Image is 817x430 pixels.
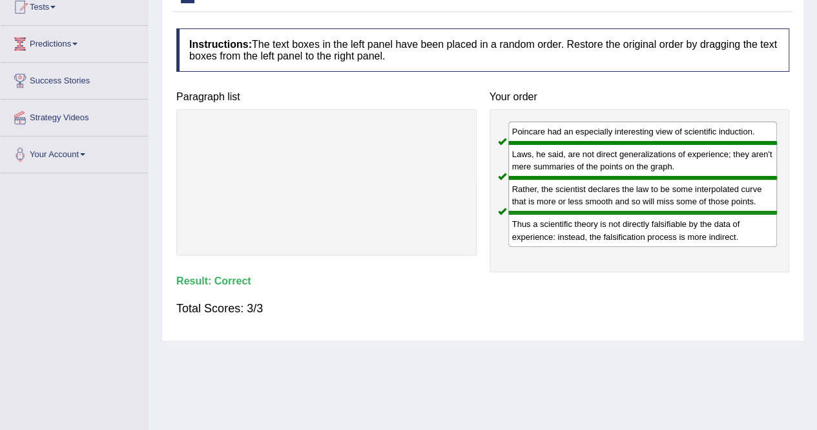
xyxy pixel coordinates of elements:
[508,178,778,213] div: Rather, the scientist declares the law to be some interpolated curve that is more or less smooth ...
[1,100,148,132] a: Strategy Videos
[490,91,790,103] h4: Your order
[508,143,778,178] div: Laws, he said, are not direct generalizations of experience; they aren't mere summaries of the po...
[1,136,148,169] a: Your Account
[176,91,477,103] h4: Paragraph list
[1,63,148,95] a: Success Stories
[508,122,778,143] div: Poincare had an especially interesting view of scientific induction.
[189,39,252,50] b: Instructions:
[1,26,148,58] a: Predictions
[176,275,789,287] h4: Result:
[508,213,778,246] div: Thus a scientific theory is not directly falsifiable by the data of experience: instead, the fals...
[176,293,789,324] div: Total Scores: 3/3
[176,28,789,72] h4: The text boxes in the left panel have been placed in a random order. Restore the original order b...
